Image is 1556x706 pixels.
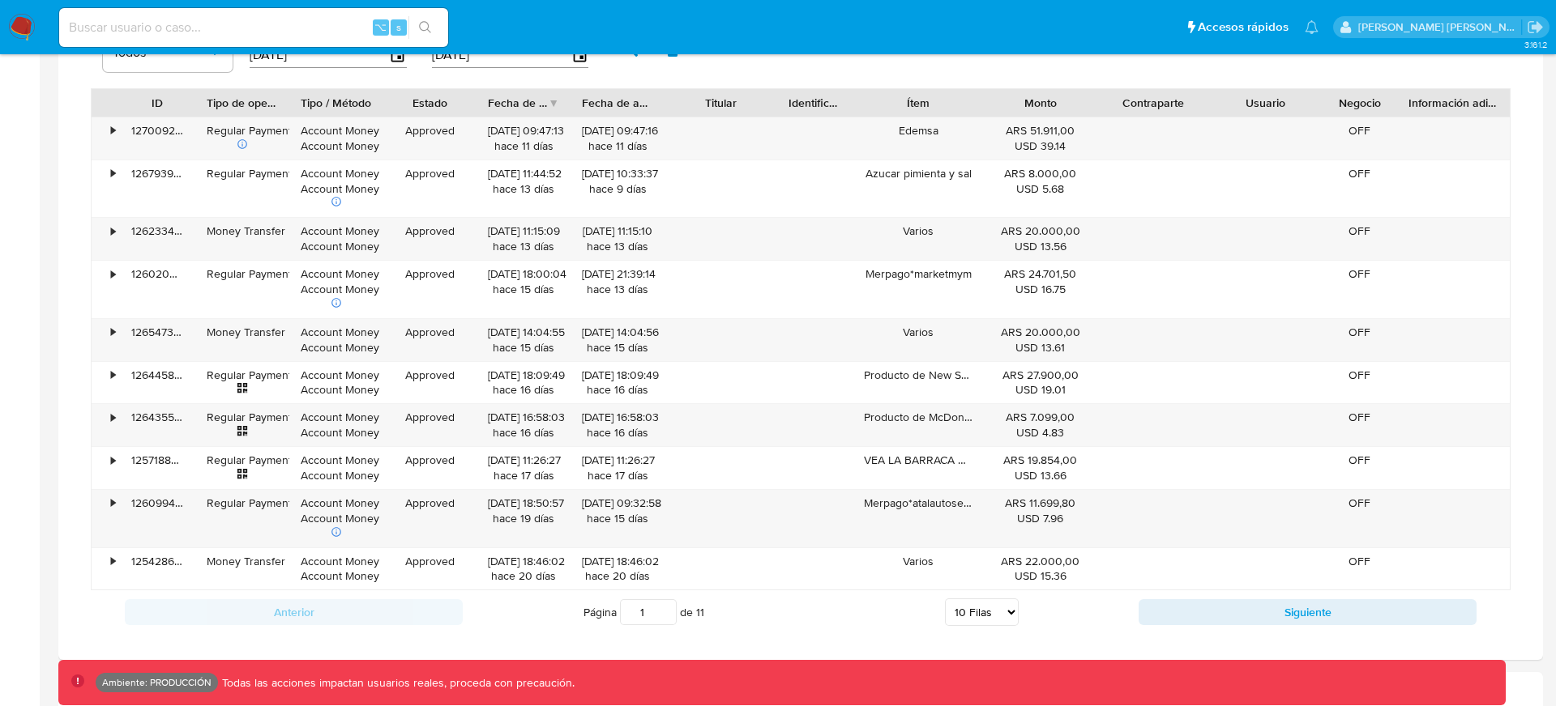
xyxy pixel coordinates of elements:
button: search-icon [408,16,442,39]
p: Todas las acciones impactan usuarios reales, proceda con precaución. [218,675,575,691]
p: Ambiente: PRODUCCIÓN [102,679,212,686]
p: facundoagustin.borghi@mercadolibre.com [1358,19,1522,35]
a: Notificaciones [1305,20,1319,34]
span: ⌥ [374,19,387,35]
a: Salir [1527,19,1544,36]
input: Buscar usuario o caso... [59,17,448,38]
span: 3.161.2 [1524,38,1548,51]
span: Accesos rápidos [1198,19,1289,36]
span: s [396,19,401,35]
